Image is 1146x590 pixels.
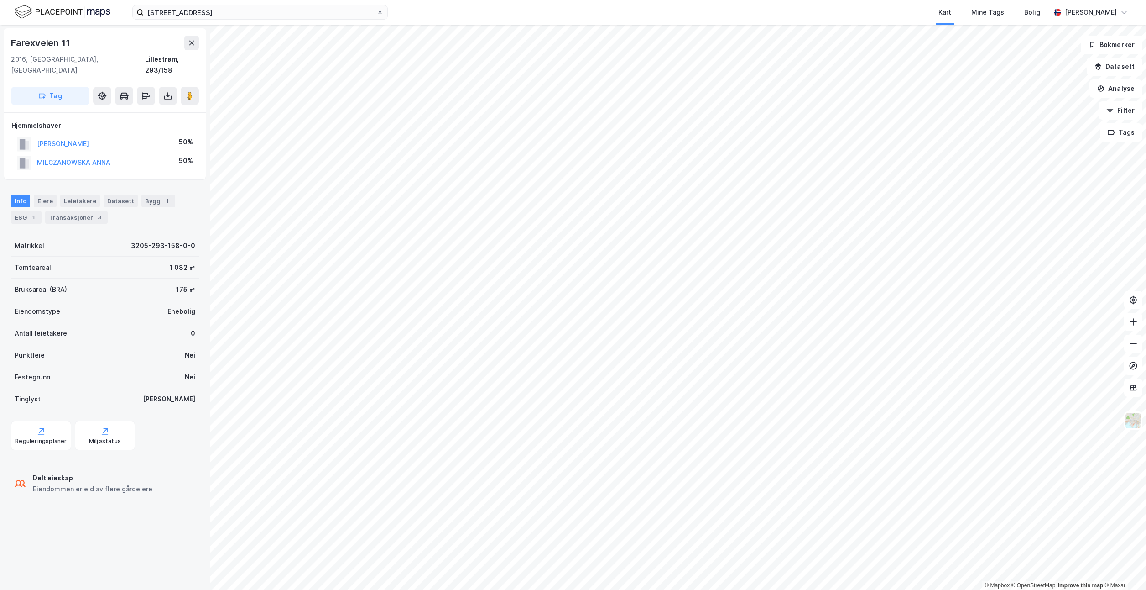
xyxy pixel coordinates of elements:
div: Eiere [34,195,57,207]
div: Datasett [104,195,138,207]
div: 3205-293-158-0-0 [131,240,195,251]
div: Festegrunn [15,372,50,383]
div: 175 ㎡ [176,284,195,295]
div: Transaksjoner [45,211,108,224]
div: Eiendomstype [15,306,60,317]
div: Leietakere [60,195,100,207]
div: 3 [95,213,104,222]
div: Info [11,195,30,207]
div: 1 [29,213,38,222]
div: Punktleie [15,350,45,361]
a: OpenStreetMap [1011,582,1056,589]
div: Delt eieskap [33,473,152,484]
div: Mine Tags [971,7,1004,18]
div: Eiendommen er eid av flere gårdeiere [33,484,152,495]
div: Tinglyst [15,394,41,405]
div: 2016, [GEOGRAPHIC_DATA], [GEOGRAPHIC_DATA] [11,54,145,76]
div: Nei [185,372,195,383]
img: Z [1125,412,1142,429]
div: Enebolig [167,306,195,317]
a: Improve this map [1058,582,1103,589]
div: [PERSON_NAME] [143,394,195,405]
div: Nei [185,350,195,361]
div: 0 [191,328,195,339]
button: Datasett [1087,58,1142,76]
button: Bokmerker [1081,36,1142,54]
img: logo.f888ab2527a4732fd821a326f86c7f29.svg [15,4,110,20]
div: 1 [162,196,172,205]
iframe: Chat Widget [1100,546,1146,590]
button: Tags [1100,123,1142,142]
div: Tomteareal [15,262,51,273]
button: Tag [11,87,89,105]
input: Søk på adresse, matrikkel, gårdeiere, leietakere eller personer [144,5,376,19]
div: 50% [179,155,193,166]
div: Bolig [1024,7,1040,18]
div: Kontrollprogram for chat [1100,546,1146,590]
div: Kart [938,7,951,18]
button: Analyse [1089,79,1142,98]
div: Farexveien 11 [11,36,72,50]
div: Reguleringsplaner [15,437,67,445]
div: Bruksareal (BRA) [15,284,67,295]
div: ESG [11,211,42,224]
div: [PERSON_NAME] [1065,7,1117,18]
div: Antall leietakere [15,328,67,339]
div: Lillestrøm, 293/158 [145,54,199,76]
div: Bygg [141,195,175,207]
div: 1 082 ㎡ [170,262,195,273]
div: Miljøstatus [89,437,121,445]
div: Matrikkel [15,240,44,251]
div: 50% [179,137,193,147]
div: Hjemmelshaver [11,120,198,131]
button: Filter [1099,101,1142,120]
a: Mapbox [985,582,1010,589]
